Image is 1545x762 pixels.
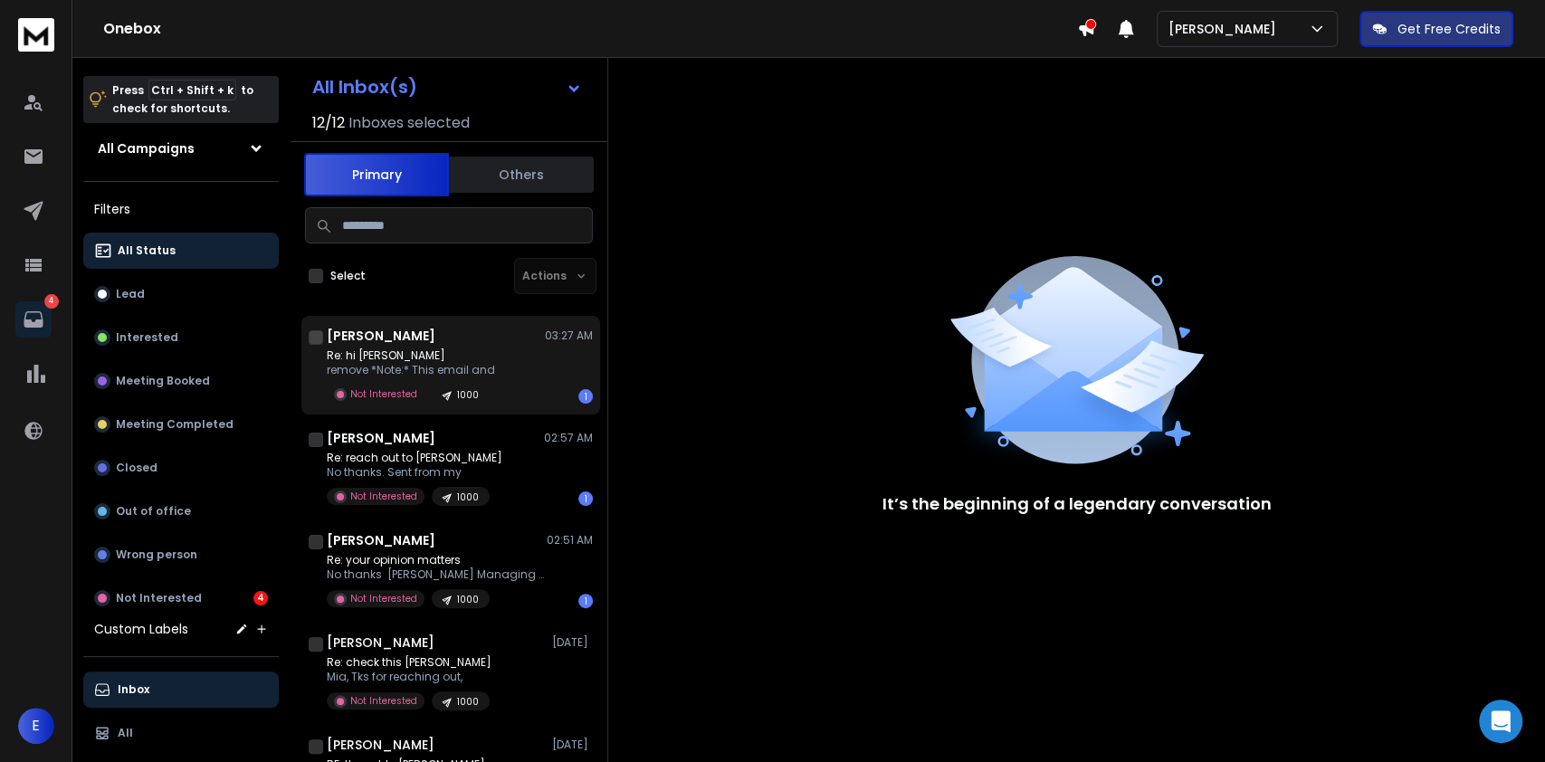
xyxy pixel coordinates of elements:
[83,450,279,486] button: Closed
[327,465,502,480] p: No thanks. Sent from my
[350,592,417,605] p: Not Interested
[116,548,197,562] p: Wrong person
[18,708,54,744] button: E
[83,672,279,708] button: Inbox
[83,319,279,356] button: Interested
[882,491,1272,517] p: It’s the beginning of a legendary conversation
[112,81,253,118] p: Press to check for shortcuts.
[330,269,366,283] label: Select
[83,130,279,167] button: All Campaigns
[327,655,491,670] p: Re: check this [PERSON_NAME]
[327,736,434,754] h1: [PERSON_NAME]
[15,301,52,338] a: 4
[327,327,435,345] h1: [PERSON_NAME]
[116,504,191,519] p: Out of office
[457,491,479,504] p: 1000
[44,294,59,309] p: 4
[253,591,268,605] div: 4
[1397,20,1501,38] p: Get Free Credits
[350,387,417,401] p: Not Interested
[18,18,54,52] img: logo
[83,715,279,751] button: All
[83,196,279,222] h3: Filters
[312,112,345,134] span: 12 / 12
[83,363,279,399] button: Meeting Booked
[148,80,236,100] span: Ctrl + Shift + k
[327,451,502,465] p: Re: reach out to [PERSON_NAME]
[118,726,133,740] p: All
[116,330,178,345] p: Interested
[544,431,593,445] p: 02:57 AM
[348,112,470,134] h3: Inboxes selected
[327,567,544,582] p: No thanks [PERSON_NAME] Managing Partner [PHONE_NUMBER] [EMAIL_ADDRESS][DOMAIN_NAME] [[URL][DOMAI...
[350,694,417,708] p: Not Interested
[327,363,495,377] p: remove *Note:* This email and
[327,348,495,363] p: Re: hi [PERSON_NAME]
[552,738,593,752] p: [DATE]
[578,594,593,608] div: 1
[118,243,176,258] p: All Status
[457,593,479,606] p: 1000
[83,537,279,573] button: Wrong person
[98,139,195,157] h1: All Campaigns
[83,493,279,529] button: Out of office
[116,374,210,388] p: Meeting Booked
[94,620,188,638] h3: Custom Labels
[545,329,593,343] p: 03:27 AM
[116,461,157,475] p: Closed
[83,580,279,616] button: Not Interested4
[116,287,145,301] p: Lead
[312,78,417,96] h1: All Inbox(s)
[1359,11,1513,47] button: Get Free Credits
[552,635,593,650] p: [DATE]
[1479,700,1522,743] div: Open Intercom Messenger
[118,682,149,697] p: Inbox
[327,531,435,549] h1: [PERSON_NAME]
[547,533,593,548] p: 02:51 AM
[578,389,593,404] div: 1
[457,388,479,402] p: 1000
[116,417,234,432] p: Meeting Completed
[83,233,279,269] button: All Status
[1168,20,1283,38] p: [PERSON_NAME]
[83,276,279,312] button: Lead
[327,670,491,684] p: Mia, Tks for reaching out,
[298,69,596,105] button: All Inbox(s)
[578,491,593,506] div: 1
[83,406,279,443] button: Meeting Completed
[327,429,435,447] h1: [PERSON_NAME]
[327,553,544,567] p: Re: your opinion matters
[116,591,202,605] p: Not Interested
[457,695,479,709] p: 1000
[350,490,417,503] p: Not Interested
[103,18,1077,40] h1: Onebox
[304,153,449,196] button: Primary
[327,633,434,652] h1: [PERSON_NAME]
[449,155,594,195] button: Others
